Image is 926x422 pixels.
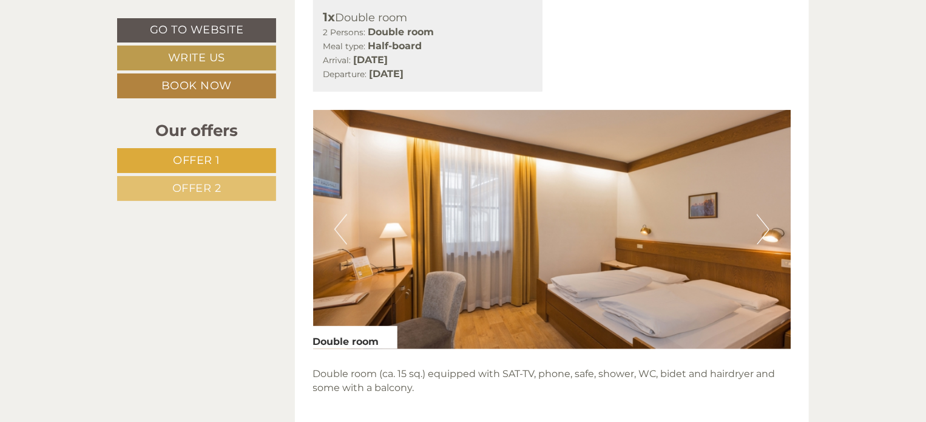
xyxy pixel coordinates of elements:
[172,182,221,195] span: Offer 2
[757,214,769,245] button: Next
[173,154,220,167] span: Offer 1
[313,110,791,349] img: image
[117,120,276,142] div: Our offers
[9,33,162,70] div: Hello, how can we help you?
[370,68,404,80] b: [DATE]
[323,9,533,26] div: Double room
[117,73,276,98] a: Book now
[334,214,347,245] button: Previous
[313,367,791,395] p: Double room (ca. 15 sq.) equipped with SAT-TV, phone, safe, shower, WC, bidet and hairdryer and s...
[18,35,156,45] div: Hotel Mondschein
[323,55,351,65] small: Arrival:
[354,54,388,66] b: [DATE]
[368,40,422,52] b: Half-board
[216,9,263,30] div: [DATE]
[323,41,366,51] small: Meal type:
[323,10,336,24] b: 1x
[323,27,366,37] small: 2 Persons:
[407,316,478,341] button: Send
[323,69,367,79] small: Departure:
[117,18,276,43] a: Go to website
[313,326,397,349] div: Double room
[117,46,276,70] a: Write us
[18,59,156,67] small: 22:12
[368,26,434,38] b: Double room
